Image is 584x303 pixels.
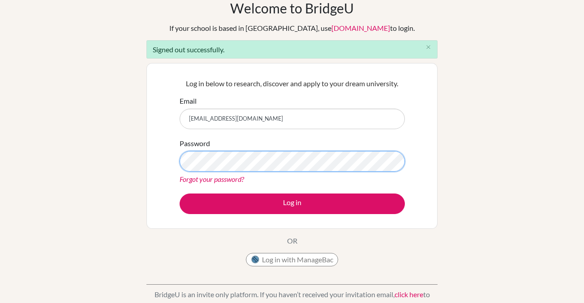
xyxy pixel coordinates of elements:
a: [DOMAIN_NAME] [331,24,390,32]
p: OR [287,236,297,246]
label: Password [180,138,210,149]
div: Signed out successfully. [146,40,438,59]
button: Close [419,41,437,54]
button: Log in [180,194,405,214]
a: click here [395,290,423,299]
button: Log in with ManageBac [246,253,338,266]
a: Forgot your password? [180,175,244,183]
label: Email [180,96,197,106]
i: close [425,44,432,50]
div: If your school is based in [GEOGRAPHIC_DATA], use to login. [169,23,415,34]
p: Log in below to research, discover and apply to your dream university. [180,78,405,89]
